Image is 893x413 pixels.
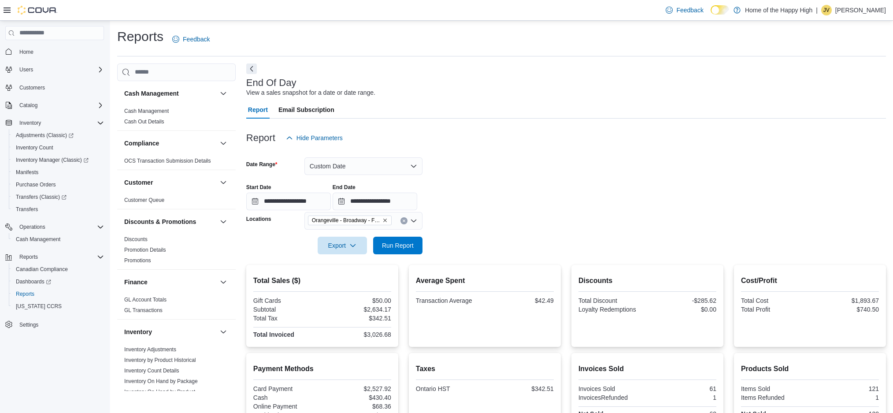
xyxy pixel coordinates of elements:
div: $0.00 [649,306,716,313]
label: End Date [333,184,356,191]
span: Run Report [382,241,414,250]
span: Discounts [124,236,148,243]
h2: Taxes [416,364,554,374]
a: GL Transactions [124,307,163,313]
h2: Products Sold [741,364,879,374]
span: Washington CCRS [12,301,104,312]
label: Start Date [246,184,271,191]
a: Transfers (Classic) [9,191,107,203]
span: Inventory by Product Historical [124,357,196,364]
div: 1 [649,394,716,401]
div: $342.51 [486,385,554,392]
p: | [816,5,818,15]
a: Customer Queue [124,197,164,203]
button: Users [2,63,107,76]
div: Total Tax [253,315,321,322]
span: [US_STATE] CCRS [16,303,62,310]
span: Adjustments (Classic) [16,132,74,139]
div: $1,893.67 [811,297,879,304]
button: Cash Management [218,88,229,99]
span: Cash Management [12,234,104,245]
input: Press the down key to open a popover containing a calendar. [246,193,331,210]
span: Home [19,48,33,56]
span: Dashboards [16,278,51,285]
span: Inventory Adjustments [124,346,176,353]
span: Users [16,64,104,75]
div: Cash [253,394,321,401]
span: Manifests [16,169,38,176]
span: Feedback [183,35,210,44]
span: Manifests [12,167,104,178]
div: Loyalty Redemptions [578,306,646,313]
h3: Inventory [124,327,152,336]
span: Users [19,66,33,73]
span: Transfers (Classic) [12,192,104,202]
h3: Customer [124,178,153,187]
h1: Reports [117,28,163,45]
div: 1 [811,394,879,401]
h2: Payment Methods [253,364,391,374]
span: Canadian Compliance [12,264,104,275]
a: Inventory by Product Historical [124,357,196,363]
button: Reports [2,251,107,263]
button: Finance [218,277,229,287]
span: Transfers (Classic) [16,193,67,201]
span: Transfers [12,204,104,215]
button: Reports [9,288,107,300]
div: $740.50 [811,306,879,313]
button: Inventory [124,327,216,336]
label: Date Range [246,161,278,168]
span: GL Account Totals [124,296,167,303]
span: Cash Out Details [124,118,164,125]
input: Press the down key to open a popover containing a calendar. [333,193,417,210]
a: Transfers [12,204,41,215]
a: OCS Transaction Submission Details [124,158,211,164]
label: Locations [246,216,271,223]
span: Customer Queue [124,197,164,204]
div: 121 [811,385,879,392]
button: Manifests [9,166,107,179]
button: Remove Orangeville - Broadway - Fire & Flower from selection in this group [382,218,388,223]
span: Inventory On Hand by Product [124,388,195,395]
h2: Cost/Profit [741,275,879,286]
span: Inventory Manager (Classic) [16,156,89,164]
span: Inventory Count [12,142,104,153]
button: Discounts & Promotions [124,217,216,226]
a: Cash Management [12,234,64,245]
span: Orangeville - Broadway - Fire & Flower [312,216,381,225]
span: Customers [16,82,104,93]
span: Inventory [16,118,104,128]
button: Cash Management [9,233,107,246]
button: Next [246,63,257,74]
a: Dashboards [9,275,107,288]
a: Discounts [124,236,148,242]
a: Inventory Manager (Classic) [12,155,92,165]
span: Orangeville - Broadway - Fire & Flower [308,216,392,225]
button: [US_STATE] CCRS [9,300,107,313]
div: Cash Management [117,106,236,130]
a: Manifests [12,167,42,178]
div: $342.51 [324,315,391,322]
button: Discounts & Promotions [218,216,229,227]
button: Compliance [218,138,229,149]
h3: Cash Management [124,89,179,98]
span: JV [823,5,830,15]
div: Transaction Average [416,297,483,304]
span: Adjustments (Classic) [12,130,104,141]
div: Gift Cards [253,297,321,304]
button: Inventory [2,117,107,129]
h3: Compliance [124,139,159,148]
span: Inventory Manager (Classic) [12,155,104,165]
span: Reports [19,253,38,260]
div: Online Payment [253,403,321,410]
button: Inventory [218,327,229,337]
div: Discounts & Promotions [117,234,236,269]
img: Cova [18,6,57,15]
div: Total Discount [578,297,646,304]
span: Catalog [16,100,104,111]
span: Reports [12,289,104,299]
a: Dashboards [12,276,55,287]
button: Inventory [16,118,44,128]
p: Home of the Happy High [745,5,812,15]
span: Hide Parameters [296,134,343,142]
